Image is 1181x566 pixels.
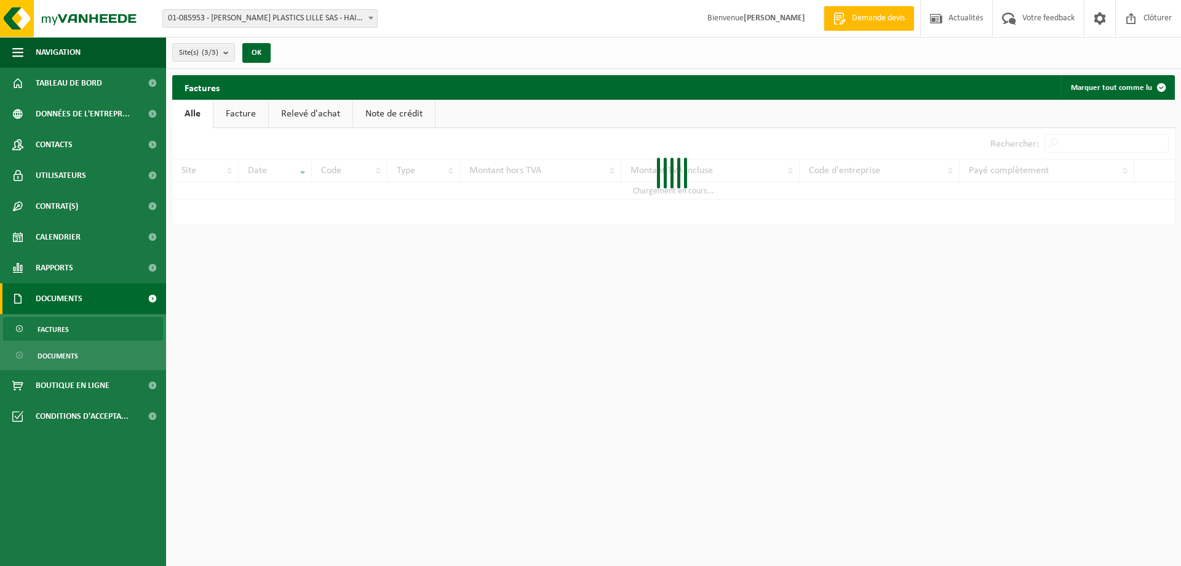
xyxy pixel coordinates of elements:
[172,75,232,99] h2: Factures
[202,49,218,57] count: (3/3)
[1061,75,1174,100] button: Marquer tout comme lu
[36,283,82,314] span: Documents
[172,43,235,62] button: Site(s)(3/3)
[36,401,129,432] span: Conditions d'accepta...
[179,44,218,62] span: Site(s)
[172,100,213,128] a: Alle
[38,344,78,368] span: Documents
[824,6,914,31] a: Demande devis
[3,344,163,367] a: Documents
[213,100,268,128] a: Facture
[163,10,377,27] span: 01-085953 - GREIF PLASTICS LILLE SAS - HAISNES CEDEX
[36,160,86,191] span: Utilisateurs
[36,370,109,401] span: Boutique en ligne
[36,253,73,283] span: Rapports
[353,100,435,128] a: Note de crédit
[269,100,352,128] a: Relevé d'achat
[36,99,130,129] span: Données de l'entrepr...
[36,191,78,222] span: Contrat(s)
[36,129,73,160] span: Contacts
[36,222,81,253] span: Calendrier
[744,14,805,23] strong: [PERSON_NAME]
[36,68,102,99] span: Tableau de bord
[162,9,378,28] span: 01-085953 - GREIF PLASTICS LILLE SAS - HAISNES CEDEX
[849,12,908,25] span: Demande devis
[3,317,163,341] a: Factures
[38,318,69,341] span: Factures
[36,37,81,68] span: Navigation
[242,43,271,63] button: OK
